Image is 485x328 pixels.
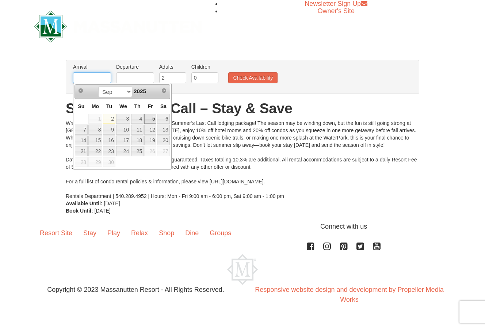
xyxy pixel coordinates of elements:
[78,103,84,109] span: Sunday
[153,222,180,244] a: Shop
[157,135,170,146] td: available
[116,114,131,125] td: available
[73,63,111,70] label: Arrival
[88,146,103,157] td: available
[157,114,169,124] a: 6
[144,114,157,124] a: 5
[318,7,355,15] a: Owner's Site
[131,124,144,135] td: available
[160,103,167,109] span: Saturday
[144,124,157,135] td: available
[29,285,242,295] p: Copyright © 2023 Massanutten Resort - All Rights Reserved.
[103,114,116,125] td: available
[227,254,258,285] img: Massanutten Resort Logo
[66,101,419,116] h1: Summer’s Last Call – Stay & Save
[131,114,144,124] a: 4
[131,146,144,157] td: available
[134,88,146,94] span: 2025
[88,124,103,135] td: available
[119,103,127,109] span: Wednesday
[157,146,170,157] td: unAvailable
[103,136,115,146] a: 16
[144,125,157,135] a: 12
[116,146,131,157] td: available
[34,222,78,244] a: Resort Site
[95,208,111,214] span: [DATE]
[88,125,102,135] a: 8
[161,88,167,94] span: Next
[102,222,126,244] a: Play
[157,114,170,125] td: available
[131,114,144,125] td: available
[126,222,153,244] a: Relax
[131,135,144,146] td: available
[134,103,140,109] span: Thursday
[103,146,115,156] a: 23
[103,157,115,167] span: 30
[103,135,116,146] td: available
[66,119,419,200] div: Wrap up your summer mountain-style with our Summer’s Last Call lodging package! The season may be...
[34,222,451,232] p: Connect with us
[88,136,102,146] a: 15
[88,157,102,167] span: 29
[116,136,130,146] a: 17
[66,201,103,206] strong: Available Until:
[103,125,115,135] a: 9
[103,124,116,135] td: available
[75,157,88,168] td: unAvailable
[116,124,131,135] td: available
[78,222,102,244] a: Stay
[116,146,130,156] a: 24
[116,63,154,70] label: Departure
[34,17,202,34] a: Massanutten Resort
[144,146,157,157] td: unAvailable
[144,136,157,146] a: 19
[204,222,237,244] a: Groups
[144,114,157,125] td: available
[157,136,169,146] a: 20
[75,146,88,157] td: available
[103,157,116,168] td: unAvailable
[66,208,93,214] strong: Book Until:
[88,157,103,168] td: unAvailable
[75,125,88,135] a: 7
[157,124,170,135] td: available
[88,135,103,146] td: available
[75,146,88,156] a: 21
[157,146,169,156] span: 27
[148,103,153,109] span: Friday
[131,146,144,156] a: 25
[131,136,144,146] a: 18
[131,125,144,135] a: 11
[75,135,88,146] td: available
[104,201,120,206] span: [DATE]
[88,114,102,124] span: 1
[88,114,103,125] td: unAvailable
[255,286,443,303] a: Responsive website design and development by Propeller Media Works
[103,114,115,124] a: 2
[116,135,131,146] td: available
[75,124,88,135] td: available
[144,146,157,156] span: 26
[144,135,157,146] td: available
[106,103,112,109] span: Tuesday
[116,114,130,124] a: 3
[228,72,278,83] button: Check Availability
[92,103,99,109] span: Monday
[116,125,130,135] a: 10
[159,85,169,96] a: Next
[78,88,84,94] span: Prev
[34,11,202,42] img: Massanutten Resort Logo
[88,146,102,156] a: 22
[75,157,88,167] span: 28
[180,222,204,244] a: Dine
[103,146,116,157] td: available
[157,125,169,135] a: 13
[191,63,218,70] label: Children
[159,63,186,70] label: Adults
[75,136,88,146] a: 14
[76,85,86,96] a: Prev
